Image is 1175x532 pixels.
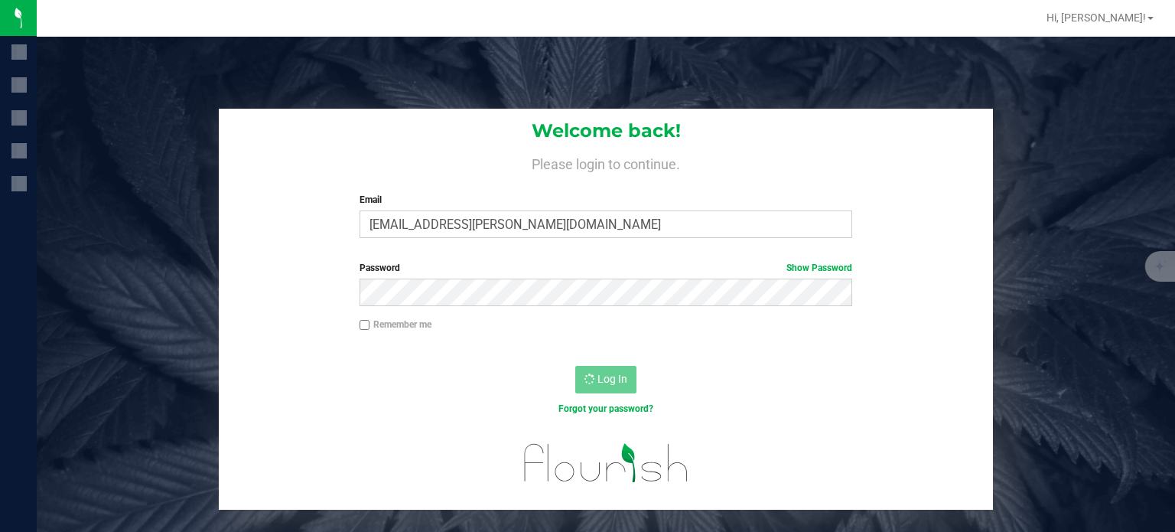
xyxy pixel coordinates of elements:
a: Forgot your password? [558,403,653,414]
label: Remember me [360,318,431,331]
button: Log In [575,366,636,393]
img: flourish_logo.svg [509,432,703,494]
a: Show Password [786,263,852,273]
label: Email [360,193,853,207]
input: Remember me [360,320,370,331]
span: Password [360,263,400,273]
h4: Please login to continue. [219,153,993,171]
span: Hi, [PERSON_NAME]! [1046,11,1146,24]
span: Log In [597,373,627,385]
h1: Welcome back! [219,121,993,141]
